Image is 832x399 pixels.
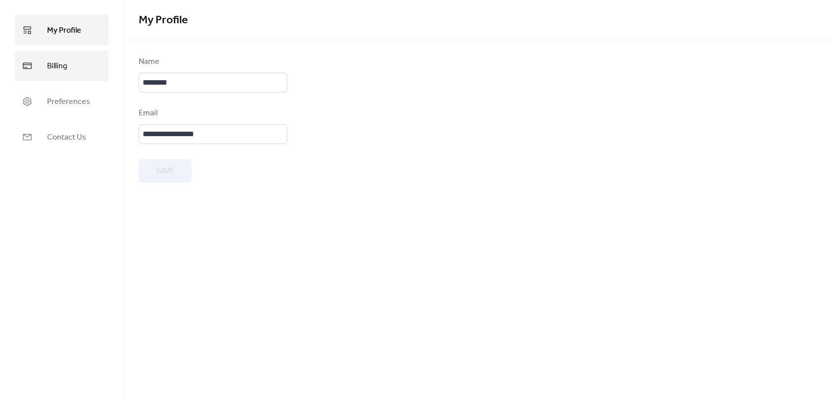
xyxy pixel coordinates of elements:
span: My Profile [47,23,81,39]
span: Preferences [47,94,90,110]
span: Contact Us [47,130,86,146]
a: Billing [15,50,108,81]
span: Billing [47,58,67,74]
a: My Profile [15,15,108,46]
a: Preferences [15,86,108,117]
a: Contact Us [15,122,108,152]
span: My Profile [139,9,188,31]
div: Name [139,56,285,68]
div: Email [139,107,285,119]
